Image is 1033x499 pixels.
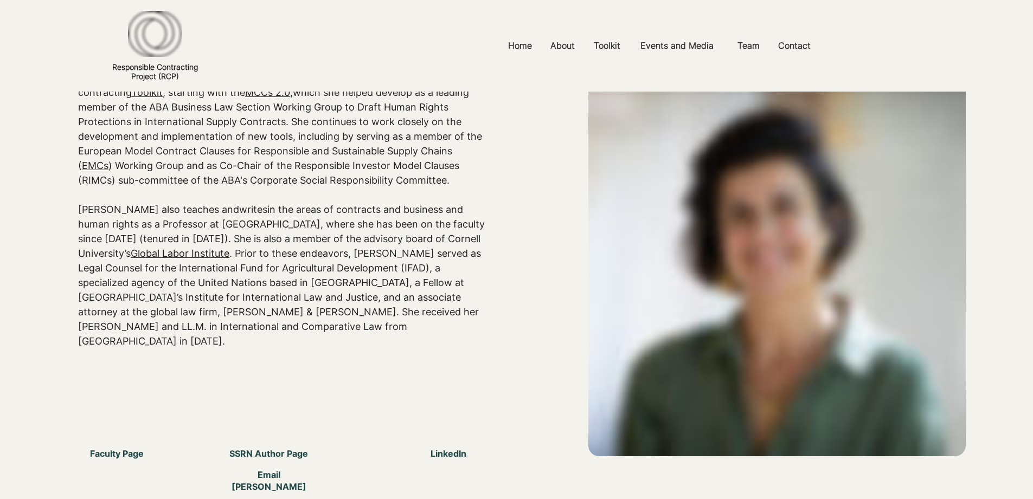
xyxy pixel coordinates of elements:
p: Events and Media [635,34,719,58]
a: Global Labor Institute [131,248,229,259]
a: EMCs [82,160,108,171]
a: MCCs 2.0, [245,87,293,98]
p: Toolkit [588,34,626,58]
p: [PERSON_NAME] also teaches and in the areas of contracts and business and human rights as a Profe... [78,202,486,348]
a: Faculty Page [78,441,155,466]
a: Events and Media [632,34,729,58]
p: Team [732,34,765,58]
a: SSRN Author Page [221,441,316,466]
p: About [545,34,580,58]
p: Home [503,34,537,58]
p: Contact [773,34,816,58]
a: Email Sarah [221,468,316,493]
a: writes [239,204,267,215]
span: LinkedIn [431,448,466,459]
a: Toolkit [586,34,632,58]
a: Team [729,34,770,58]
p: [PERSON_NAME] co-founded RCP in [DATE] to implement the responsible contracting , starting with t... [78,70,486,187]
span: Faculty Page [90,448,144,459]
a: About [542,34,586,58]
a: Toolkit [131,87,163,98]
a: Responsible ContractingProject (RCP) [112,62,198,81]
a: Home [500,34,542,58]
a: Contact [770,34,823,58]
span: Email [PERSON_NAME] [221,469,316,493]
nav: Site [386,34,936,58]
a: LinkedIn [410,441,487,466]
span: SSRN Author Page [229,448,308,459]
